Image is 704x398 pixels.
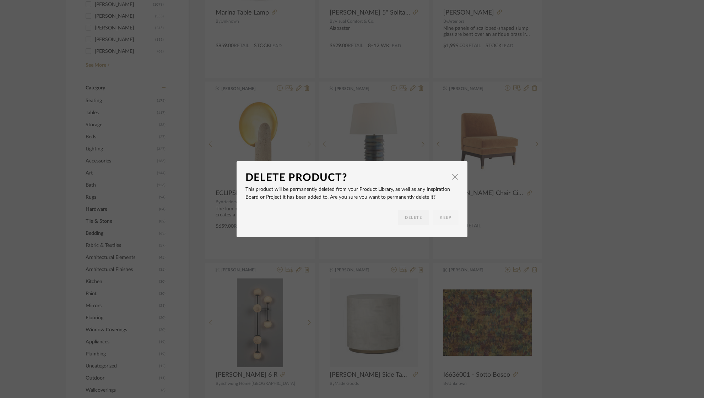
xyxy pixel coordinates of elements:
p: This product will be permanently deleted from your Product Library, as well as any Inspiration Bo... [245,186,459,201]
div: Delete Product? [245,170,448,186]
button: KEEP [433,210,459,225]
button: DELETE [398,210,429,225]
button: Close [448,170,462,184]
dialog-header: Delete Product? [245,170,459,186]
